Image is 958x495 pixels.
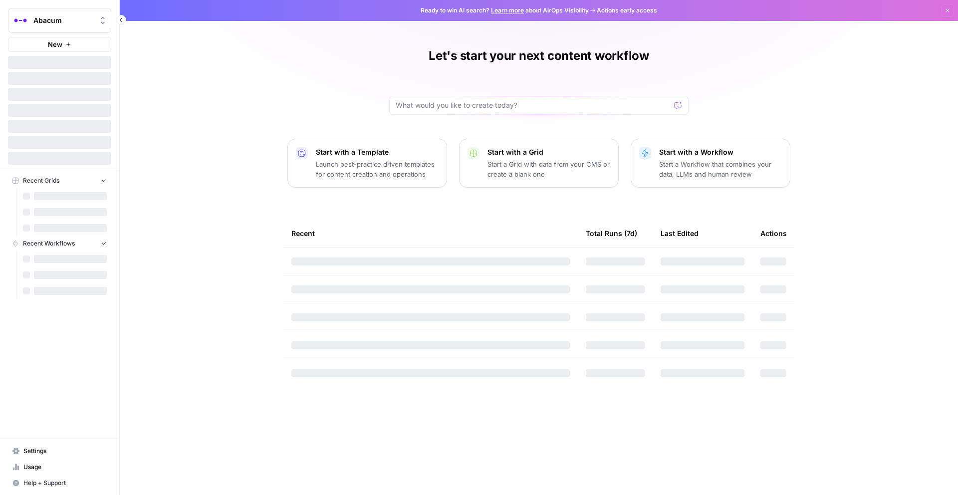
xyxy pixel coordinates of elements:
[316,159,439,179] p: Launch best-practice driven templates for content creation and operations
[661,220,699,247] div: Last Edited
[421,6,589,15] span: Ready to win AI search? about AirOps Visibility
[659,147,782,157] p: Start with a Workflow
[8,173,111,188] button: Recent Grids
[586,220,637,247] div: Total Runs (7d)
[23,463,107,472] span: Usage
[491,6,524,14] a: Learn more
[8,37,111,52] button: New
[8,459,111,475] a: Usage
[287,139,447,188] button: Start with a TemplateLaunch best-practice driven templates for content creation and operations
[8,475,111,491] button: Help + Support
[597,6,657,15] span: Actions early access
[631,139,790,188] button: Start with a WorkflowStart a Workflow that combines your data, LLMs and human review
[459,139,619,188] button: Start with a GridStart a Grid with data from your CMS or create a blank one
[316,147,439,157] p: Start with a Template
[659,159,782,179] p: Start a Workflow that combines your data, LLMs and human review
[291,220,570,247] div: Recent
[48,39,62,49] span: New
[760,220,787,247] div: Actions
[23,176,59,185] span: Recent Grids
[23,239,75,248] span: Recent Workflows
[396,100,670,110] input: What would you like to create today?
[33,15,94,25] span: Abacum
[23,479,107,488] span: Help + Support
[487,159,610,179] p: Start a Grid with data from your CMS or create a blank one
[11,11,29,29] img: Abacum Logo
[8,8,111,33] button: Workspace: Abacum
[8,443,111,459] a: Settings
[487,147,610,157] p: Start with a Grid
[23,447,107,456] span: Settings
[429,48,649,64] h1: Let's start your next content workflow
[8,236,111,251] button: Recent Workflows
